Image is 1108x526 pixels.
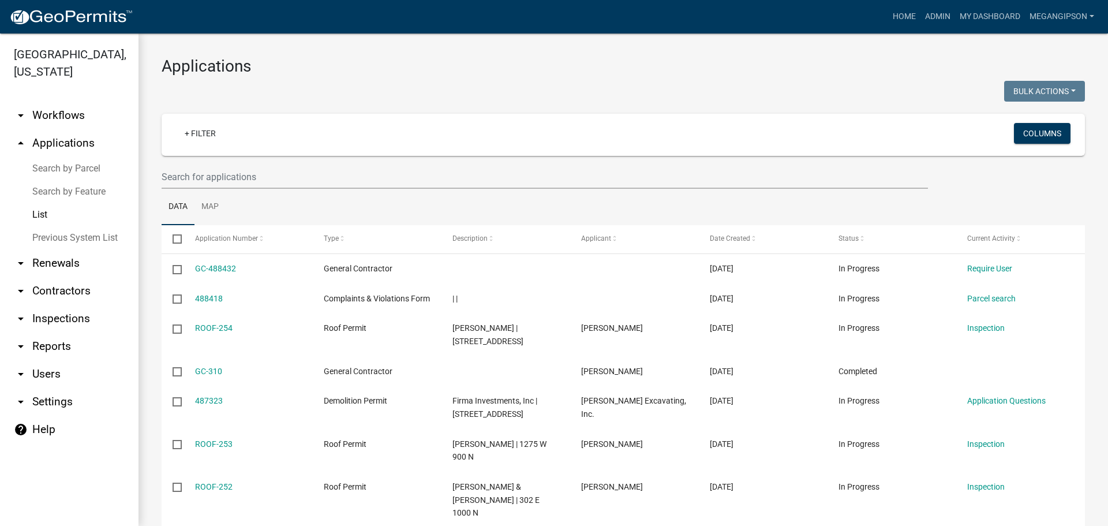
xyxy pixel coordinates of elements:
span: In Progress [839,439,879,449]
a: 488418 [195,294,223,303]
span: Denney Excavating, Inc. [581,396,686,419]
span: In Progress [839,482,879,491]
button: Bulk Actions [1004,81,1085,102]
span: In Progress [839,294,879,303]
span: Complaints & Violations Form [324,294,430,303]
span: Date Created [710,234,750,243]
span: | | [452,294,458,303]
span: In Progress [839,396,879,405]
span: Type [324,234,339,243]
datatable-header-cell: Applicant [570,225,699,253]
a: GC-488432 [195,264,236,273]
i: arrow_drop_down [14,284,28,298]
a: ROOF-254 [195,323,233,333]
a: Home [888,6,920,28]
span: 10/02/2025 [710,482,733,491]
a: 487323 [195,396,223,405]
span: In Progress [839,323,879,333]
input: Search for applications [162,165,928,189]
span: Steven Henderson [581,323,643,333]
a: GC-310 [195,367,222,376]
a: Parcel search [967,294,1016,303]
span: Jeanette Leedy | 1275 W 900 N [452,439,546,462]
i: arrow_drop_up [14,136,28,150]
span: Kevin West | 3564 E Circus Ln [452,323,523,346]
span: Status [839,234,859,243]
a: Admin [920,6,955,28]
a: Application Questions [967,396,1046,405]
datatable-header-cell: Description [441,225,570,253]
span: Roof Permit [324,439,366,449]
span: Application Number [195,234,258,243]
span: Roof Permit [324,323,366,333]
a: Inspection [967,439,1005,449]
span: Firma Investments, Inc | 1801 N LANCER ST. [452,396,537,419]
span: Roof Permit [324,482,366,491]
a: megangipson [1025,6,1099,28]
span: Demolition Permit [324,396,387,405]
i: arrow_drop_down [14,256,28,270]
i: arrow_drop_down [14,395,28,409]
a: Inspection [967,323,1005,333]
datatable-header-cell: Type [312,225,441,253]
span: Herbert Parsons [581,482,643,491]
datatable-header-cell: Status [828,225,956,253]
i: arrow_drop_down [14,312,28,326]
span: Herbert Parsons [581,439,643,449]
span: 10/06/2025 [710,264,733,273]
span: General Contractor [324,367,392,376]
i: arrow_drop_down [14,367,28,381]
button: Columns [1014,123,1070,144]
span: Completed [839,367,877,376]
i: arrow_drop_down [14,340,28,353]
h3: Applications [162,57,1085,76]
span: 10/02/2025 [710,439,733,449]
i: arrow_drop_down [14,109,28,122]
span: 10/02/2025 [710,396,733,405]
span: Adam & Bethany Deeds | 302 E 1000 N [452,482,540,518]
span: Description [452,234,488,243]
span: In Progress [839,264,879,273]
a: Require User [967,264,1012,273]
span: 10/06/2025 [710,367,733,376]
span: Applicant [581,234,611,243]
a: + Filter [175,123,225,144]
i: help [14,423,28,437]
span: General Contractor [324,264,392,273]
datatable-header-cell: Date Created [699,225,828,253]
span: Current Activity [967,234,1015,243]
a: ROOF-253 [195,439,233,449]
datatable-header-cell: Application Number [184,225,312,253]
span: 10/06/2025 [710,294,733,303]
a: My Dashboard [955,6,1025,28]
a: ROOF-252 [195,482,233,491]
span: 10/06/2025 [710,323,733,333]
a: Inspection [967,482,1005,491]
span: Steven Henderson [581,367,643,376]
a: Map [194,189,226,226]
a: Data [162,189,194,226]
datatable-header-cell: Select [162,225,184,253]
datatable-header-cell: Current Activity [956,225,1085,253]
